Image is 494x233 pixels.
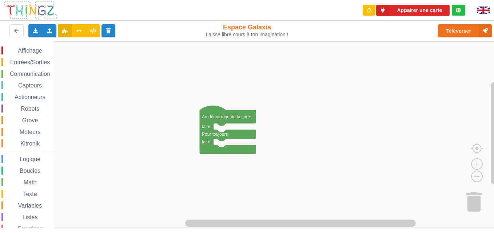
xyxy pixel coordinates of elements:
[9,59,51,65] span: Entrées/Sorties
[19,129,42,135] span: Moteurs
[17,82,43,89] span: Capteurs
[17,48,43,54] span: Affichage
[23,179,38,185] span: Math
[438,24,492,37] button: Téléverser
[202,114,251,119] text: Au démarrage de la carte
[19,168,41,174] span: Boucles
[19,140,41,147] span: Kitronik
[452,5,465,16] div: Tu es connecté au serveur de création de Thingz
[205,23,289,38] div: Espace Galaxia
[17,203,43,209] span: Variables
[21,117,39,123] span: Grove
[205,32,289,38] div: Laisse libre cours à ton imagination !
[202,132,228,137] text: Pour toujours
[3,1,58,20] img: thingz_logo.png
[202,124,211,129] text: faire
[202,139,211,144] text: faire
[20,106,40,112] span: Robots
[21,214,39,220] span: Listes
[477,7,490,14] img: gb.png
[13,94,47,100] span: Actionneurs
[9,71,51,77] span: Communication
[22,191,38,197] span: Texte
[16,226,44,232] span: Fonctions
[19,156,41,162] span: Logique
[376,5,450,16] button: Appairer une carte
